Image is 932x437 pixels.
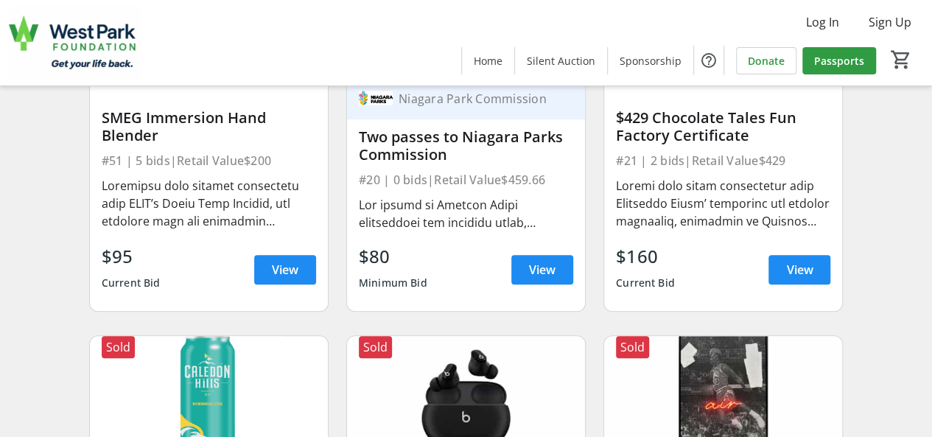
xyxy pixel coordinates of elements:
[694,46,723,75] button: Help
[272,261,298,279] span: View
[814,53,864,69] span: Passports
[616,270,675,296] div: Current Bid
[511,255,573,284] a: View
[474,53,502,69] span: Home
[102,336,135,358] div: Sold
[527,53,595,69] span: Silent Auction
[616,150,830,171] div: #21 | 2 bids | Retail Value $429
[393,91,556,106] div: Niagara Park Commission
[102,270,161,296] div: Current Bid
[254,255,316,284] a: View
[359,243,427,270] div: $80
[608,47,693,74] a: Sponsorship
[102,150,316,171] div: #51 | 5 bids | Retail Value $200
[359,270,427,296] div: Minimum Bid
[102,177,316,230] div: Loremipsu dolo sitamet consectetu adip ELIT’s Doeiu Temp Incidid, utl etdolore magn ali enimadmin...
[359,82,393,116] img: Niagara Park Commission
[616,243,675,270] div: $160
[768,255,830,284] a: View
[806,13,839,31] span: Log In
[857,10,923,34] button: Sign Up
[515,47,607,74] a: Silent Auction
[736,47,796,74] a: Donate
[462,47,514,74] a: Home
[869,13,911,31] span: Sign Up
[102,243,161,270] div: $95
[748,53,785,69] span: Donate
[616,336,649,358] div: Sold
[529,261,556,279] span: View
[794,10,851,34] button: Log In
[616,109,830,144] div: $429 Chocolate Tales Fun Factory Certificate
[620,53,682,69] span: Sponsorship
[359,128,573,164] div: Two passes to Niagara Parks Commission
[359,169,573,190] div: #20 | 0 bids | Retail Value $459.66
[802,47,876,74] a: Passports
[786,261,813,279] span: View
[359,196,573,231] div: Lor ipsumd si Ametcon Adipi elitseddoei tem incididu utlab, etdolorem aliquaenimadmi veniamq nos ...
[102,109,316,144] div: SMEG Immersion Hand Blender
[616,177,830,230] div: Loremi dolo sitam consectetur adip Elitseddo Eiusm’ temporinc utl etdolor magnaaliq, enimadmin ve...
[359,336,392,358] div: Sold
[9,6,140,80] img: West Park Healthcare Centre Foundation's Logo
[888,46,914,73] button: Cart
